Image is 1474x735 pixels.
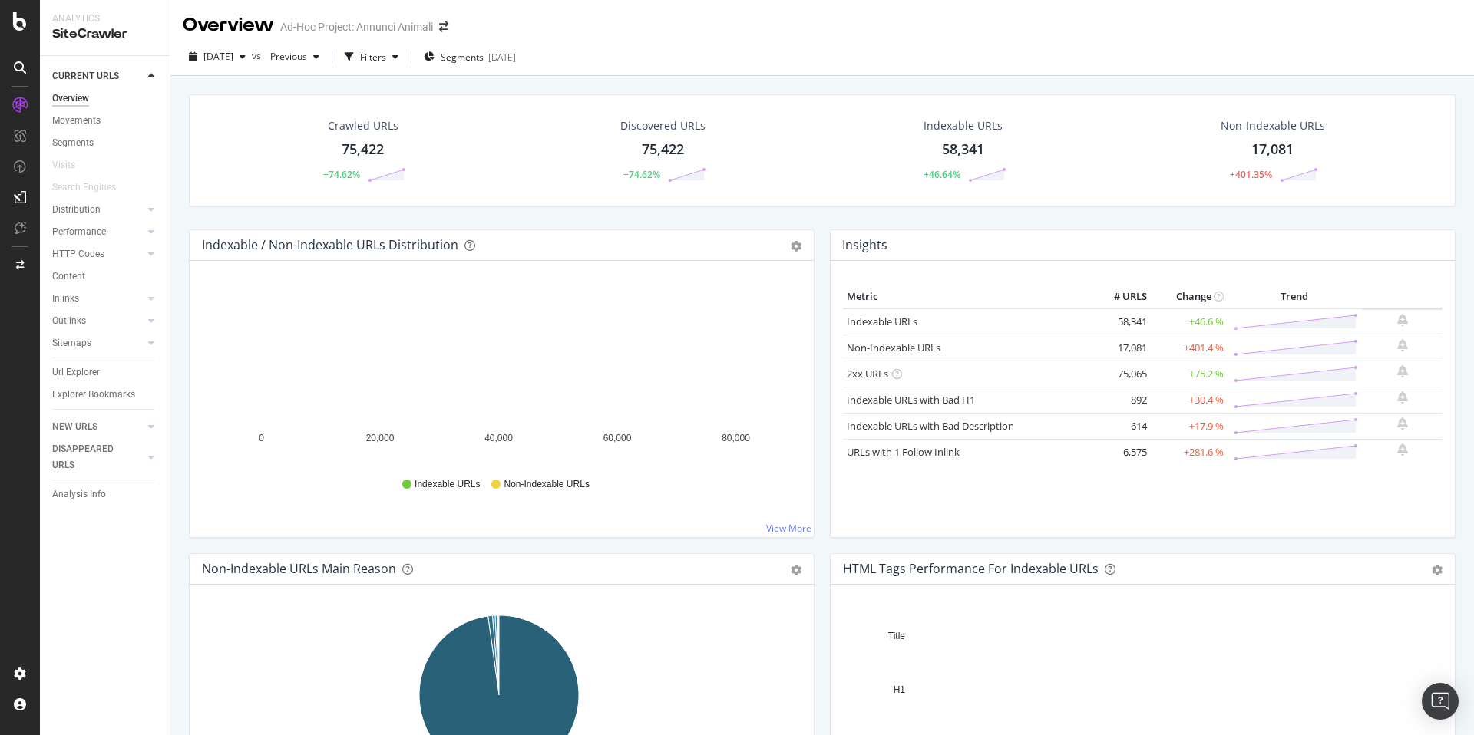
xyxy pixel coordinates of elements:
div: Indexable / Non-Indexable URLs Distribution [202,237,458,252]
text: 80,000 [722,433,750,443]
div: bell-plus [1397,339,1408,351]
td: +75.2 % [1151,361,1228,387]
td: 892 [1089,387,1151,413]
td: +281.6 % [1151,439,1228,465]
span: Indexable URLs [415,478,480,491]
div: Visits [52,157,75,173]
a: Movements [52,113,159,129]
span: vs [252,49,264,62]
a: Indexable URLs with Bad H1 [847,393,975,407]
th: Metric [843,285,1089,308]
div: [DATE] [488,51,516,64]
div: Overview [52,91,89,107]
a: Visits [52,157,91,173]
a: NEW URLS [52,419,144,435]
div: Explorer Bookmarks [52,387,135,403]
a: Inlinks [52,291,144,307]
div: Distribution [52,202,101,218]
h4: Insights [842,235,887,255]
div: +46.64% [924,168,960,181]
td: +17.9 % [1151,413,1228,439]
div: +401.35% [1230,168,1272,181]
td: +401.4 % [1151,335,1228,361]
span: Segments [441,51,484,64]
div: Analysis Info [52,486,106,503]
div: CURRENT URLS [52,68,119,84]
text: 0 [259,433,264,443]
a: Explorer Bookmarks [52,387,159,403]
div: Inlinks [52,291,79,307]
td: +30.4 % [1151,387,1228,413]
div: Discovered URLs [620,118,706,133]
a: Content [52,269,159,285]
span: 2025 Sep. 24th [203,50,233,63]
div: 75,422 [642,140,684,160]
div: Non-Indexable URLs [1221,118,1325,133]
td: 614 [1089,413,1151,439]
div: bell-plus [1397,391,1408,404]
td: 58,341 [1089,308,1151,335]
td: 6,575 [1089,439,1151,465]
text: H1 [894,684,906,695]
div: +74.62% [323,168,360,181]
a: Outlinks [52,313,144,329]
a: View More [766,522,811,535]
div: Crawled URLs [328,118,398,133]
div: bell-plus [1397,314,1408,326]
a: CURRENT URLS [52,68,144,84]
div: Indexable URLs [924,118,1003,133]
th: Trend [1228,285,1362,308]
div: HTTP Codes [52,246,104,262]
div: Search Engines [52,180,116,196]
div: Outlinks [52,313,86,329]
div: Url Explorer [52,364,100,381]
a: Non-Indexable URLs [847,341,940,354]
div: HTML Tags Performance for Indexable URLs [843,561,1099,576]
div: bell-plus [1397,365,1408,377]
a: HTTP Codes [52,246,144,262]
a: Analysis Info [52,486,159,503]
div: Content [52,269,85,285]
text: 20,000 [366,433,395,443]
div: 75,422 [342,140,384,160]
div: Performance [52,224,106,240]
div: Analytics [52,12,157,25]
div: bell-plus [1397,443,1408,456]
div: DISAPPEARED URLS [52,441,130,473]
div: NEW URLS [52,419,97,435]
svg: A chart. [202,285,796,463]
button: Segments[DATE] [418,44,522,69]
div: Sitemaps [52,335,91,351]
td: +46.6 % [1151,308,1228,335]
a: Overview [52,91,159,107]
td: 75,065 [1089,361,1151,387]
div: Segments [52,135,94,151]
div: Overview [183,12,274,38]
div: Filters [360,51,386,64]
div: gear [1432,565,1443,575]
text: 40,000 [484,433,513,443]
div: bell-plus [1397,417,1408,430]
th: # URLS [1089,285,1151,308]
div: Non-Indexable URLs Main Reason [202,561,396,576]
div: +74.62% [623,168,660,181]
div: gear [791,565,801,575]
button: [DATE] [183,44,252,69]
span: Previous [264,50,307,63]
a: Performance [52,224,144,240]
div: Ad-Hoc Project: Annunci Animali [280,19,433,35]
div: SiteCrawler [52,25,157,43]
a: Indexable URLs with Bad Description [847,419,1014,433]
text: Title [888,631,906,641]
span: Non-Indexable URLs [504,478,589,491]
div: 58,341 [942,140,984,160]
div: Movements [52,113,101,129]
a: DISAPPEARED URLS [52,441,144,473]
div: Open Intercom Messenger [1422,683,1459,720]
a: Indexable URLs [847,315,917,328]
td: 17,081 [1089,335,1151,361]
a: 2xx URLs [847,367,888,381]
div: 17,081 [1251,140,1294,160]
text: 60,000 [603,433,632,443]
